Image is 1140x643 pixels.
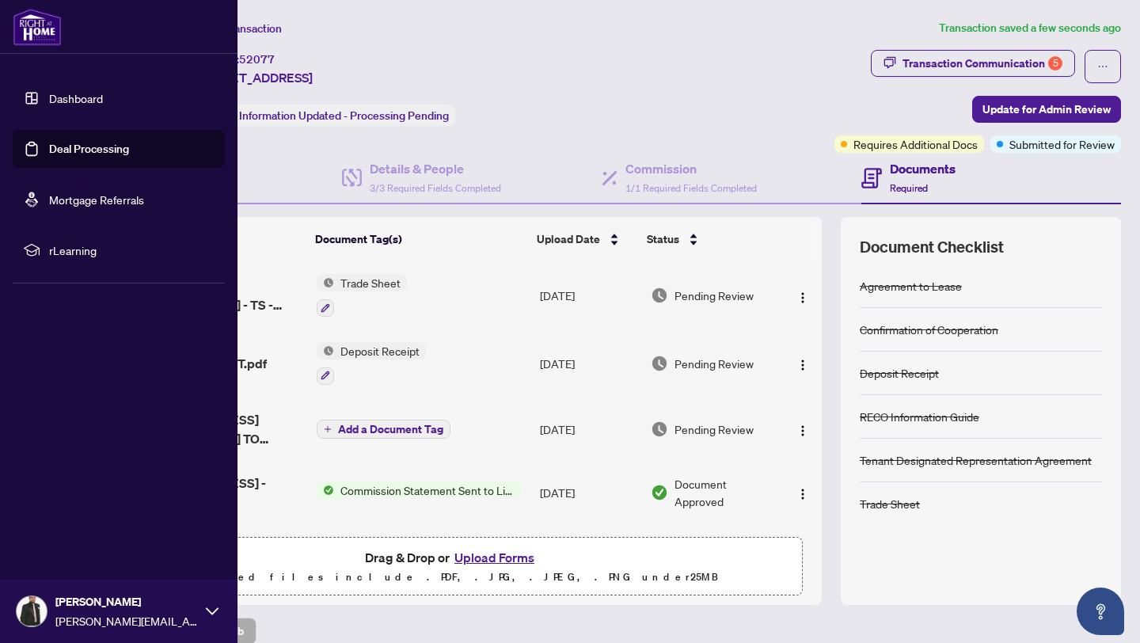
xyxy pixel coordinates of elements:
img: Logo [796,359,809,371]
th: Status [640,217,778,261]
h4: Commission [625,159,757,178]
td: [DATE] [534,261,644,329]
span: Commission Statement Sent to Listing Brokerage [334,481,522,499]
img: Status Icon [317,274,334,291]
div: Agreement to Lease [860,277,962,295]
span: Drag & Drop orUpload FormsSupported files include .PDF, .JPG, .JPEG, .PNG under25MB [102,538,802,596]
td: [DATE] [534,329,644,398]
img: Profile Icon [17,596,47,626]
span: Add a Document Tag [338,424,443,435]
span: Document Checklist [860,236,1004,258]
img: Logo [796,488,809,500]
button: Add a Document Tag [317,419,450,439]
div: Transaction Communication [902,51,1062,76]
h4: Details & People [370,159,501,178]
span: Status [647,230,679,248]
span: ellipsis [1097,61,1108,72]
button: Logo [790,283,815,308]
span: Requires Additional Docs [853,135,978,153]
span: Required [890,182,928,194]
img: Document Status [651,484,668,501]
img: Logo [796,291,809,304]
article: Transaction saved a few seconds ago [939,19,1121,37]
button: Status IconCommission Statement Sent to Listing Brokerage [317,481,522,499]
p: Supported files include .PDF, .JPG, .JPEG, .PNG under 25 MB [112,568,792,587]
button: Logo [790,417,815,442]
img: Status Icon [317,481,334,499]
a: Dashboard [49,91,103,105]
span: Pending Review [674,355,754,372]
span: [PERSON_NAME] [55,593,198,611]
button: Transaction Communication5 [871,50,1075,77]
span: 52077 [239,52,275,67]
img: Logo [796,424,809,437]
button: Status IconTrade Sheet [317,274,407,317]
span: Submitted for Review [1009,135,1115,153]
span: Information Updated - Processing Pending [239,108,449,123]
span: Trade Sheet [334,274,407,291]
th: Upload Date [530,217,640,261]
td: [DATE] [534,461,644,524]
span: Drag & Drop or [365,547,539,568]
button: Status IconDeposit Receipt [317,342,426,385]
button: Add a Document Tag [317,420,450,439]
a: Mortgage Referrals [49,192,144,207]
span: 1/1 Required Fields Completed [625,182,757,194]
img: Document Status [651,355,668,372]
img: Document Status [651,287,668,304]
span: Pending Review [674,420,754,438]
button: Logo [790,480,815,505]
img: logo [13,8,62,46]
span: rLearning [49,242,214,259]
th: Document Tag(s) [309,217,531,261]
span: plus [324,425,332,433]
span: [PERSON_NAME][EMAIL_ADDRESS][DOMAIN_NAME] [55,612,198,630]
div: Confirmation of Cooperation [860,321,998,338]
button: Logo [790,351,815,376]
div: Status: [196,105,455,126]
div: Trade Sheet [860,495,920,512]
a: Deal Processing [49,142,129,156]
button: Update for Admin Review [972,96,1121,123]
td: [DATE] [534,398,644,461]
span: Upload Date [537,230,600,248]
td: [DATE] [534,524,644,592]
span: Deposit Receipt [334,342,426,360]
button: Open asap [1077,588,1124,635]
h4: Documents [890,159,956,178]
div: Tenant Designated Representation Agreement [860,451,1092,469]
div: Deposit Receipt [860,364,939,382]
img: Document Status [651,420,668,438]
span: [STREET_ADDRESS] [196,68,313,87]
span: Update for Admin Review [982,97,1111,122]
span: Pending Review [674,287,754,304]
img: Status Icon [317,342,334,360]
span: 3/3 Required Fields Completed [370,182,501,194]
span: View Transaction [197,21,282,36]
div: RECO Information Guide [860,408,979,425]
span: Document Approved [674,475,777,510]
button: Upload Forms [450,547,539,568]
div: 5 [1048,56,1062,70]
